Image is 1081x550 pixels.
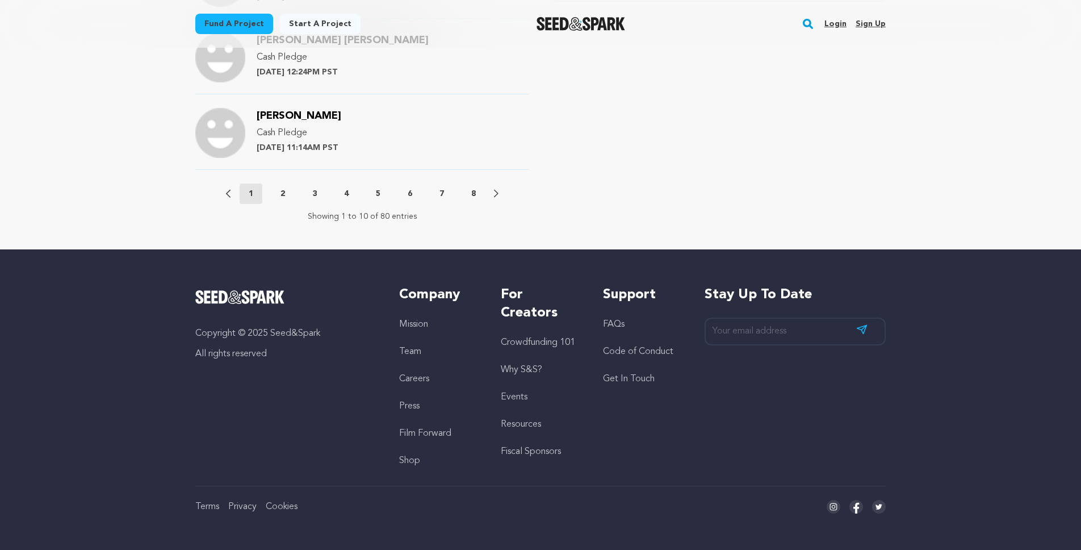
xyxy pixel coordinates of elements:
[399,320,428,329] a: Mission
[537,17,626,31] img: Seed&Spark Logo Dark Mode
[501,365,542,374] a: Why S&S?
[335,188,358,199] button: 4
[399,188,421,199] button: 6
[705,318,886,345] input: Your email address
[399,429,451,438] a: Film Forward
[399,347,421,356] a: Team
[308,211,417,222] p: Showing 1 to 10 of 80 entries
[195,290,284,304] img: Seed&Spark Logo
[280,14,361,34] a: Start a project
[228,502,257,511] a: Privacy
[257,142,341,153] p: [DATE] 11:14AM PST
[257,66,429,78] p: [DATE] 12:24PM PST
[501,338,575,347] a: Crowdfunding 101
[603,374,655,384] a: Get In Touch
[462,188,485,199] button: 8
[471,188,476,199] p: 8
[824,15,847,33] a: Login
[280,188,285,199] p: 2
[399,286,478,304] h5: Company
[501,286,580,322] h5: For Creators
[266,502,298,511] a: Cookies
[257,126,341,140] p: Cash Pledge
[399,456,420,465] a: Shop
[257,111,341,121] span: [PERSON_NAME]
[195,32,245,82] img: Support Image
[195,108,245,158] img: Support Image
[603,320,625,329] a: FAQs
[501,420,541,429] a: Resources
[344,188,349,199] p: 4
[603,347,673,356] a: Code of Conduct
[195,347,376,361] p: All rights reserved
[501,393,527,402] a: Events
[303,188,326,199] button: 3
[240,184,262,204] button: 1
[257,51,429,64] p: Cash Pledge
[430,188,453,199] button: 7
[195,14,273,34] a: Fund a project
[501,447,561,456] a: Fiscal Sponsors
[537,17,626,31] a: Seed&Spark Homepage
[195,290,376,304] a: Seed&Spark Homepage
[271,188,294,199] button: 2
[195,327,376,340] p: Copyright © 2025 Seed&Spark
[376,188,380,199] p: 5
[603,286,682,304] h5: Support
[399,374,429,384] a: Careers
[705,286,886,304] h5: Stay up to date
[312,188,317,199] p: 3
[856,15,886,33] a: Sign up
[399,402,420,411] a: Press
[257,112,341,121] a: [PERSON_NAME]
[408,188,412,199] p: 6
[249,188,253,199] p: 1
[367,188,389,199] button: 5
[439,188,444,199] p: 7
[195,502,219,511] a: Terms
